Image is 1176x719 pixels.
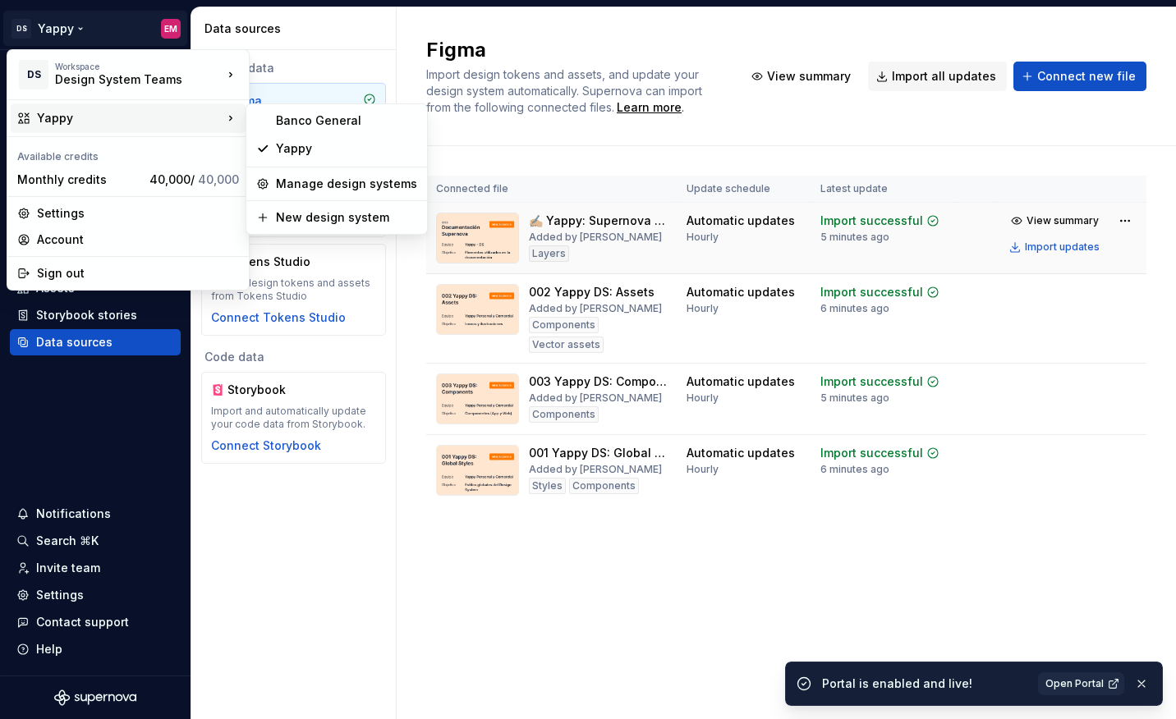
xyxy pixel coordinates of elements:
[55,71,195,88] div: Design System Teams
[17,172,143,188] div: Monthly credits
[37,110,223,126] div: Yappy
[198,172,239,186] span: 40,000
[37,205,239,222] div: Settings
[276,176,417,192] div: Manage design systems
[37,265,239,282] div: Sign out
[19,60,48,89] div: DS
[37,231,239,248] div: Account
[822,675,1028,692] div: Portal is enabled and live!
[276,140,417,157] div: Yappy
[276,112,417,129] div: Banco General
[11,140,246,167] div: Available credits
[276,209,417,226] div: New design system
[149,172,239,186] span: 40,000 /
[1045,677,1104,690] span: Open Portal
[55,62,223,71] div: Workspace
[1038,672,1124,695] a: Open Portal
